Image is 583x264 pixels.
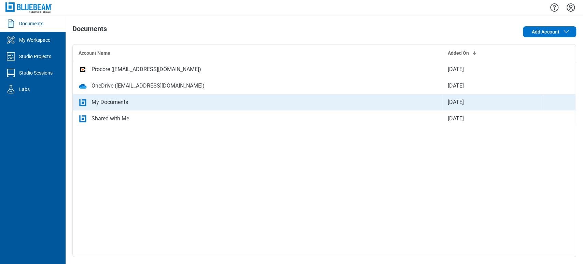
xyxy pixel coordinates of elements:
div: Shared with Me [92,115,129,123]
div: Documents [19,20,43,27]
div: Studio Sessions [19,69,53,76]
svg: Studio Projects [5,51,16,62]
div: Account Name [79,50,437,56]
td: [DATE] [442,78,543,94]
table: bb-data-table [73,44,576,127]
td: [DATE] [442,94,543,110]
td: [DATE] [442,110,543,127]
div: Added On [448,50,537,56]
div: My Documents [92,98,128,106]
button: Settings [565,2,576,13]
td: [DATE] [442,61,543,78]
svg: Studio Sessions [5,67,16,78]
div: OneDrive ([EMAIL_ADDRESS][DOMAIN_NAME]) [92,82,205,90]
svg: Documents [5,18,16,29]
svg: My Workspace [5,35,16,45]
div: Procore ([EMAIL_ADDRESS][DOMAIN_NAME]) [92,65,201,74]
button: Add Account [523,26,576,37]
h1: Documents [72,25,107,36]
span: Add Account [531,28,559,35]
div: Labs [19,86,30,93]
svg: Labs [5,84,16,95]
div: Studio Projects [19,53,51,60]
div: My Workspace [19,37,50,43]
img: Bluebeam, Inc. [5,2,52,12]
